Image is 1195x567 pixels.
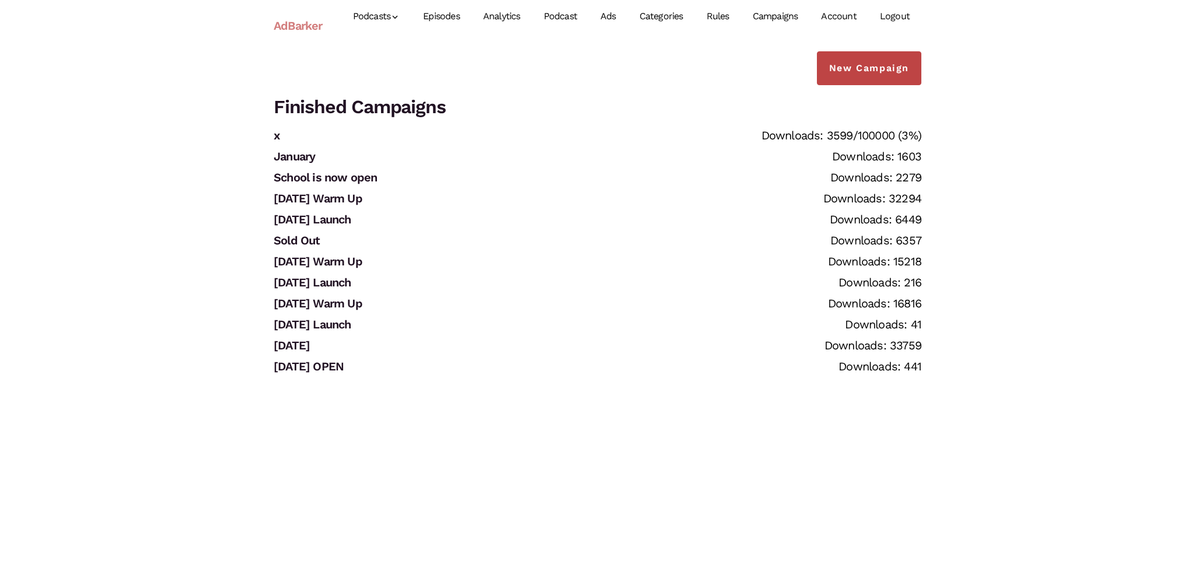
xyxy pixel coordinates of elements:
div: Downloads: 6357 [830,230,921,251]
div: Downloads: 216 [838,272,921,293]
div: Downloads: 6449 [830,209,921,230]
div: Downloads: 33759 [824,335,921,356]
div: Downloads: 3599/100000 (3%) [761,125,921,146]
div: Downloads: 41 [845,314,921,335]
div: Downloads: 16816 [828,293,921,314]
div: Downloads: 2279 [830,167,921,188]
div: Downloads: 441 [838,356,921,377]
a: Sold Out [274,233,320,247]
a: [DATE] Launch [274,212,351,226]
div: Downloads: 1603 [832,146,921,167]
a: [DATE] Warm Up [274,191,362,205]
a: [DATE] Launch [274,275,351,289]
a: School is now open [274,170,378,184]
div: Downloads: 32294 [823,188,921,209]
a: x [274,128,279,142]
a: January [274,149,315,163]
h2: Finished Campaigns [274,93,921,120]
a: AdBarker [274,12,323,39]
div: Downloads: 15218 [828,251,921,272]
a: [DATE] Launch [274,317,351,331]
a: [DATE] Warm Up [274,296,362,310]
a: [DATE] Warm Up [274,254,362,268]
a: New Campaign [817,51,921,85]
a: [DATE] [274,338,310,352]
a: [DATE] OPEN [274,359,344,373]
